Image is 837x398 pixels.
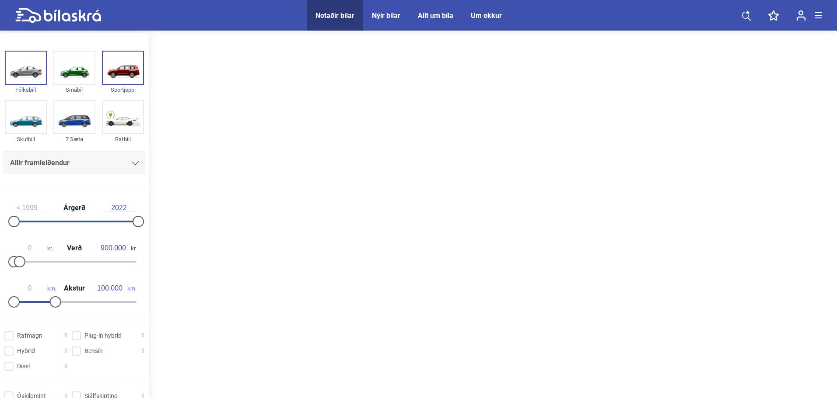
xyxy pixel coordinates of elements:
[84,346,103,356] span: Bensín
[102,85,144,95] div: Sportjeppi
[96,244,137,252] span: kr.
[62,285,87,292] span: Akstur
[372,11,400,20] a: Nýir bílar
[102,134,144,144] div: Rafbíll
[796,10,806,21] img: user-login.svg
[65,245,84,252] span: Verð
[53,134,95,144] div: 7 Sæta
[61,204,88,211] span: Árgerð
[315,11,354,20] a: Notaðir bílar
[84,331,122,340] span: Plug-in hybrid
[418,11,453,20] a: Allt um bíla
[17,331,42,340] span: Rafmagn
[53,85,95,95] div: Smábíl
[141,346,144,356] span: 0
[471,11,502,20] a: Um okkur
[141,331,144,340] span: 0
[10,157,70,169] span: Allir framleiðendur
[12,284,56,292] span: km.
[64,346,67,356] span: 0
[5,85,47,95] div: Fólksbíll
[64,331,67,340] span: 0
[64,362,67,371] span: 0
[12,244,53,252] span: kr.
[5,134,47,144] div: Skutbíll
[17,346,35,356] span: Hybrid
[17,362,30,371] span: Dísel
[92,284,137,292] span: km.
